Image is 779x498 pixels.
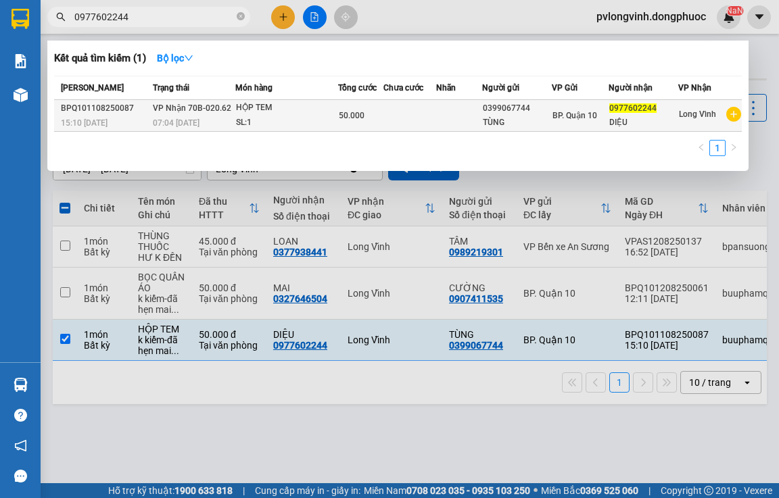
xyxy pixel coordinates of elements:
div: HỘP TEM [236,101,337,116]
span: notification [14,439,27,452]
div: DIỆU [609,116,678,130]
span: Người nhận [609,83,653,93]
span: 15:10 [DATE] [61,118,108,128]
span: down [184,53,193,63]
span: left [697,143,705,151]
div: TÙNG [483,116,551,130]
span: Người gửi [482,83,519,93]
span: question-circle [14,409,27,422]
span: message [14,470,27,482]
li: Next Page [726,140,742,156]
span: plus-circle [726,107,741,122]
button: left [693,140,709,156]
img: logo-vxr [11,9,29,29]
img: warehouse-icon [14,88,28,102]
span: BP. Quận 10 [552,111,597,120]
span: Chưa cước [383,83,423,93]
span: 50.000 [339,111,364,120]
span: search [56,12,66,22]
span: Long Vĩnh [679,109,716,119]
button: right [726,140,742,156]
li: Previous Page [693,140,709,156]
span: [PERSON_NAME] [61,83,124,93]
a: 1 [710,141,725,155]
span: VP Gửi [552,83,577,93]
img: solution-icon [14,54,28,68]
span: right [730,143,738,151]
span: 07:04 [DATE] [153,118,199,128]
span: close-circle [237,11,245,24]
button: Bộ lọcdown [146,47,204,69]
span: 0977602244 [609,103,657,113]
span: VP Nhận 70B-020.62 [153,103,231,113]
div: SL: 1 [236,116,337,130]
span: Nhãn [436,83,456,93]
span: VP Nhận [678,83,711,93]
input: Tìm tên, số ĐT hoặc mã đơn [74,9,234,24]
h3: Kết quả tìm kiếm ( 1 ) [54,51,146,66]
span: Trạng thái [153,83,189,93]
strong: Bộ lọc [157,53,193,64]
span: Món hàng [235,83,273,93]
li: 1 [709,140,726,156]
span: close-circle [237,12,245,20]
div: 0399067744 [483,101,551,116]
img: warehouse-icon [14,378,28,392]
div: BPQ101108250087 [61,101,149,116]
span: Tổng cước [338,83,377,93]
